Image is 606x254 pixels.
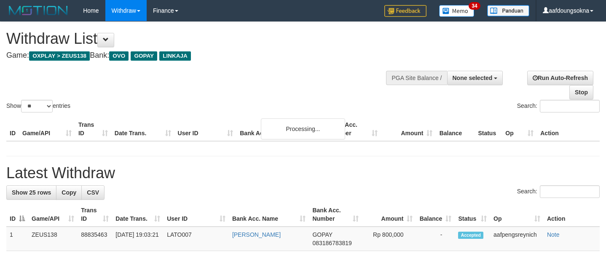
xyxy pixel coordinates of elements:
td: LATO007 [164,227,229,251]
th: Date Trans.: activate to sort column ascending [112,203,164,227]
span: Copy [62,189,76,196]
th: Balance: activate to sort column ascending [416,203,455,227]
img: MOTION_logo.png [6,4,70,17]
label: Search: [517,185,600,198]
td: - [416,227,455,251]
span: None selected [453,75,493,81]
img: Feedback.jpg [384,5,426,17]
th: Amount [381,117,436,141]
a: Run Auto-Refresh [527,71,593,85]
th: Game/API [19,117,75,141]
input: Search: [540,100,600,112]
th: Trans ID [75,117,111,141]
td: 88835463 [78,227,112,251]
span: LINKAJA [159,51,191,61]
td: aafpengsreynich [490,227,544,251]
td: ZEUS138 [28,227,78,251]
a: Note [547,231,560,238]
h4: Game: Bank: [6,51,396,60]
span: Show 25 rows [12,189,51,196]
a: Copy [56,185,82,200]
th: Trans ID: activate to sort column ascending [78,203,112,227]
span: OVO [109,51,129,61]
span: GOPAY [312,231,332,238]
th: ID [6,117,19,141]
th: ID: activate to sort column descending [6,203,28,227]
span: Copy 083186783819 to clipboard [312,240,351,246]
label: Show entries [6,100,70,112]
h1: Latest Withdraw [6,165,600,182]
span: 34 [469,2,480,10]
input: Search: [540,185,600,198]
img: panduan.png [487,5,529,16]
th: Action [537,117,600,141]
button: None selected [447,71,503,85]
th: User ID: activate to sort column ascending [164,203,229,227]
th: User ID [174,117,237,141]
th: Op [502,117,537,141]
span: OXPLAY > ZEUS138 [29,51,90,61]
select: Showentries [21,100,53,112]
span: GOPAY [131,51,157,61]
a: Stop [569,85,593,99]
td: 1 [6,227,28,251]
label: Search: [517,100,600,112]
td: Rp 800,000 [362,227,416,251]
th: Status: activate to sort column ascending [455,203,490,227]
th: Bank Acc. Number: activate to sort column ascending [309,203,362,227]
th: Status [475,117,502,141]
a: CSV [81,185,105,200]
a: Show 25 rows [6,185,56,200]
th: Bank Acc. Name: activate to sort column ascending [229,203,309,227]
a: [PERSON_NAME] [232,231,281,238]
div: Processing... [261,118,345,139]
span: Accepted [458,232,483,239]
div: PGA Site Balance / [386,71,447,85]
th: Balance [436,117,475,141]
span: CSV [87,189,99,196]
th: Op: activate to sort column ascending [490,203,544,227]
th: Action [544,203,600,227]
th: Amount: activate to sort column ascending [362,203,416,227]
td: [DATE] 19:03:21 [112,227,164,251]
th: Bank Acc. Name [236,117,325,141]
img: Button%20Memo.svg [439,5,475,17]
th: Game/API: activate to sort column ascending [28,203,78,227]
h1: Withdraw List [6,30,396,47]
th: Date Trans. [111,117,174,141]
th: Bank Acc. Number [326,117,381,141]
